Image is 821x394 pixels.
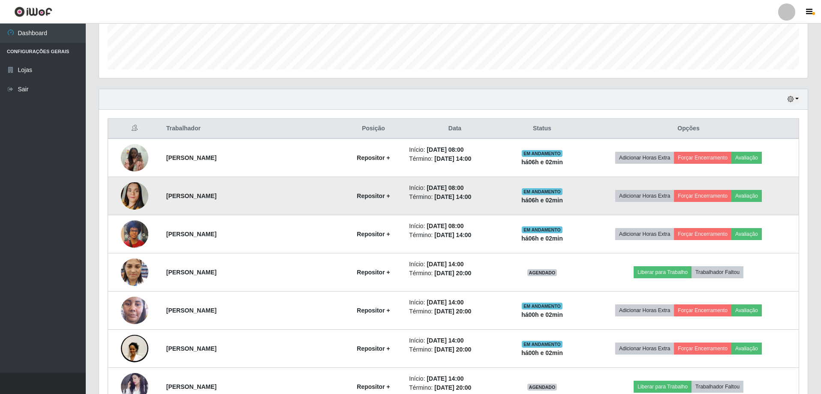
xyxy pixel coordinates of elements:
time: [DATE] 20:00 [434,346,471,353]
button: Avaliação [731,190,762,202]
strong: há 00 h e 02 min [521,349,563,356]
strong: há 06 h e 02 min [521,159,563,165]
th: Posição [343,119,404,139]
time: [DATE] 14:00 [427,375,463,382]
li: Término: [409,192,501,202]
span: EM ANDAMENTO [522,188,562,195]
strong: [PERSON_NAME] [166,345,217,352]
strong: Repositor + [357,307,390,314]
th: Opções [578,119,799,139]
button: Avaliação [731,304,762,316]
span: EM ANDAMENTO [522,303,562,310]
strong: [PERSON_NAME] [166,154,217,161]
time: [DATE] 14:00 [434,232,471,238]
li: Início: [409,183,501,192]
strong: Repositor + [357,154,390,161]
time: [DATE] 14:00 [427,337,463,344]
strong: [PERSON_NAME] [166,269,217,276]
strong: [PERSON_NAME] [166,307,217,314]
button: Adicionar Horas Extra [615,228,674,240]
li: Término: [409,154,501,163]
time: [DATE] 20:00 [434,384,471,391]
img: CoreUI Logo [14,6,52,17]
th: Trabalhador [161,119,343,139]
button: Adicionar Horas Extra [615,190,674,202]
strong: Repositor + [357,269,390,276]
button: Avaliação [731,343,762,355]
time: [DATE] 08:00 [427,146,463,153]
img: 1751330520607.jpeg [121,216,148,252]
button: Adicionar Horas Extra [615,304,674,316]
time: [DATE] 20:00 [434,308,471,315]
time: [DATE] 14:00 [434,155,471,162]
li: Término: [409,307,501,316]
li: Início: [409,222,501,231]
img: 1750177292954.jpeg [121,280,148,341]
th: Status [506,119,578,139]
time: [DATE] 14:00 [427,299,463,306]
li: Início: [409,260,501,269]
time: [DATE] 08:00 [427,184,463,191]
time: [DATE] 14:00 [434,193,471,200]
span: AGENDADO [527,384,557,391]
strong: [PERSON_NAME] [166,383,217,390]
button: Trabalhador Faltou [692,381,743,393]
img: 1752072014286.jpeg [121,318,148,379]
button: Trabalhador Faltou [692,266,743,278]
strong: há 06 h e 02 min [521,235,563,242]
button: Forçar Encerramento [674,228,731,240]
li: Término: [409,231,501,240]
img: 1748562791419.jpeg [121,171,148,220]
time: [DATE] 08:00 [427,223,463,229]
time: [DATE] 14:00 [427,261,463,268]
button: Forçar Encerramento [674,152,731,164]
strong: Repositor + [357,383,390,390]
li: Início: [409,374,501,383]
time: [DATE] 20:00 [434,270,471,277]
strong: Repositor + [357,231,390,238]
li: Término: [409,345,501,354]
button: Forçar Encerramento [674,343,731,355]
button: Liberar para Trabalho [634,266,692,278]
strong: [PERSON_NAME] [166,192,217,199]
strong: há 00 h e 02 min [521,311,563,318]
strong: Repositor + [357,192,390,199]
img: 1750959267222.jpeg [121,254,148,290]
li: Início: [409,145,501,154]
strong: [PERSON_NAME] [166,231,217,238]
button: Forçar Encerramento [674,304,731,316]
span: EM ANDAMENTO [522,150,562,157]
button: Avaliação [731,228,762,240]
button: Forçar Encerramento [674,190,731,202]
button: Adicionar Horas Extra [615,152,674,164]
strong: há 06 h e 02 min [521,197,563,204]
li: Término: [409,269,501,278]
th: Data [404,119,506,139]
li: Início: [409,298,501,307]
strong: Repositor + [357,345,390,352]
span: EM ANDAMENTO [522,341,562,348]
img: 1748098636928.jpeg [121,139,148,176]
button: Liberar para Trabalho [634,381,692,393]
span: EM ANDAMENTO [522,226,562,233]
li: Início: [409,336,501,345]
span: AGENDADO [527,269,557,276]
button: Avaliação [731,152,762,164]
li: Término: [409,383,501,392]
button: Adicionar Horas Extra [615,343,674,355]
